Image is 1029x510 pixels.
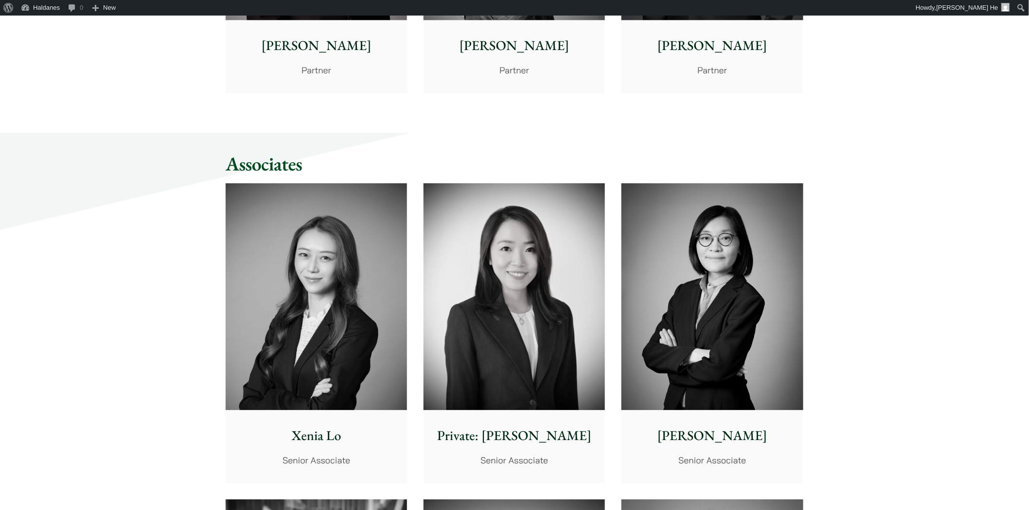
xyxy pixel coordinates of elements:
p: Xenia Lo [233,425,399,446]
a: Private: [PERSON_NAME] Senior Associate [424,183,605,483]
p: Senior Associate [431,454,597,467]
p: Partner [629,64,795,77]
span: [PERSON_NAME] He [937,4,998,11]
p: Senior Associate [629,454,795,467]
p: Private: [PERSON_NAME] [431,425,597,446]
p: Partner [233,64,399,77]
h2: Associates [226,152,803,175]
a: Xenia Lo Senior Associate [226,183,407,483]
p: Partner [431,64,597,77]
p: Senior Associate [233,454,399,467]
p: [PERSON_NAME] [629,35,795,56]
a: [PERSON_NAME] Senior Associate [621,183,803,483]
p: [PERSON_NAME] [431,35,597,56]
p: [PERSON_NAME] [233,35,399,56]
p: [PERSON_NAME] [629,425,795,446]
